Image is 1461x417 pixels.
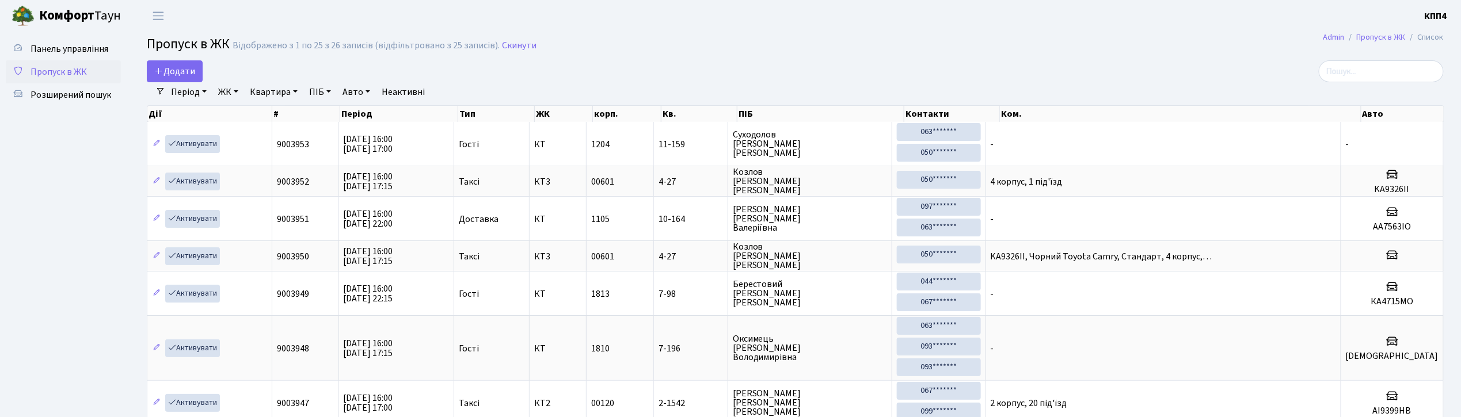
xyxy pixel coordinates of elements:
span: Суходолов [PERSON_NAME] [PERSON_NAME] [733,130,887,158]
span: - [991,288,994,300]
th: Період [340,106,459,122]
h5: КА4715МО [1346,296,1439,307]
a: Квартира [245,82,302,102]
a: Розширений пошук [6,83,121,106]
a: Панель управління [6,37,121,60]
a: Неактивні [377,82,429,102]
span: КТ [534,289,581,299]
span: [DATE] 16:00 [DATE] 22:15 [344,282,393,305]
a: Період [166,82,211,102]
span: Таун [39,6,121,26]
a: Активувати [165,210,220,228]
span: Оксимець [PERSON_NAME] Володимирівна [733,334,887,362]
span: КТ [534,215,581,224]
a: ПІБ [305,82,336,102]
span: КТ2 [534,399,581,408]
input: Пошук... [1319,60,1444,82]
a: Пропуск в ЖК [1357,31,1406,43]
div: Відображено з 1 по 25 з 26 записів (відфільтровано з 25 записів). [233,40,500,51]
span: KA9326II, Чорний Toyota Camry, Стандарт, 4 корпус,… [991,250,1212,263]
span: Козлов [PERSON_NAME] [PERSON_NAME] [733,167,887,195]
span: 2-1542 [659,399,723,408]
span: Гості [459,344,479,353]
span: [DATE] 16:00 [DATE] 17:00 [344,392,393,414]
span: Пропуск в ЖК [31,66,87,78]
span: [DATE] 16:00 [DATE] 17:15 [344,337,393,359]
a: Додати [147,60,203,82]
th: ЖК [535,106,593,122]
span: КТ [534,344,581,353]
span: Додати [154,65,195,78]
th: Ком. [1000,106,1361,122]
span: Пропуск в ЖК [147,34,230,54]
a: Активувати [165,339,220,357]
span: Козлов [PERSON_NAME] [PERSON_NAME] [733,242,887,270]
th: # [272,106,340,122]
button: Переключити навігацію [144,6,173,25]
span: 7-196 [659,344,723,353]
h5: [DEMOGRAPHIC_DATA] [1346,351,1439,362]
span: 1813 [591,288,610,300]
span: 9003948 [277,342,309,355]
span: Гості [459,140,479,149]
h5: АІ9399НВ [1346,405,1439,416]
span: 00601 [591,250,614,263]
span: 00601 [591,175,614,188]
th: Авто [1361,106,1444,122]
span: 9003953 [277,138,309,151]
span: [DATE] 16:00 [DATE] 17:00 [344,133,393,155]
b: Комфорт [39,6,94,25]
span: Панель управління [31,43,108,55]
span: 11-159 [659,140,723,149]
span: 4-27 [659,177,723,186]
span: 9003947 [277,397,309,410]
a: Активувати [165,135,220,153]
span: - [1346,138,1349,151]
h5: АА7563ІО [1346,221,1439,232]
span: Таксі [459,252,480,261]
span: [DATE] 16:00 [DATE] 22:00 [344,208,393,230]
nav: breadcrumb [1306,25,1461,49]
span: КТ3 [534,177,581,186]
span: Розширений пошук [31,89,111,101]
span: 9003951 [277,213,309,225]
th: Тип [458,106,535,122]
span: [DATE] 16:00 [DATE] 17:15 [344,170,393,193]
span: Доставка [459,215,499,224]
span: 9003950 [277,250,309,263]
img: logo.png [12,5,35,28]
a: КПП4 [1425,9,1447,23]
th: ПІБ [737,106,904,122]
a: Активувати [165,394,220,412]
span: [PERSON_NAME] [PERSON_NAME] Валеріївна [733,205,887,232]
th: корп. [593,106,661,122]
span: 9003952 [277,175,309,188]
a: Пропуск в ЖК [6,60,121,83]
span: КТ [534,140,581,149]
span: Таксі [459,177,480,186]
span: [DATE] 16:00 [DATE] 17:15 [344,245,393,267]
span: Берестовий [PERSON_NAME] [PERSON_NAME] [733,280,887,307]
span: 2 корпус, 20 під'їзд [991,397,1067,410]
a: Активувати [165,247,220,265]
span: Гості [459,289,479,299]
a: ЖК [214,82,243,102]
span: 7-98 [659,289,723,299]
a: Admin [1323,31,1345,43]
span: КТ3 [534,252,581,261]
span: 1105 [591,213,610,225]
span: 00120 [591,397,614,410]
th: Контакти [904,106,1000,122]
span: 9003949 [277,288,309,300]
li: Список [1406,31,1444,44]
th: Дії [147,106,272,122]
span: - [991,342,994,355]
a: Активувати [165,285,220,303]
span: Таксі [459,399,480,408]
span: [PERSON_NAME] [PERSON_NAME] [PERSON_NAME] [733,389,887,416]
span: 4-27 [659,252,723,261]
th: Кв. [661,106,737,122]
span: - [991,213,994,225]
span: 1810 [591,342,610,355]
span: 1204 [591,138,610,151]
